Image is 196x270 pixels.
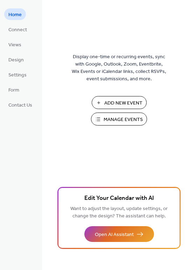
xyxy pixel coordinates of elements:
span: Manage Events [104,116,143,123]
span: Form [8,87,19,94]
a: Contact Us [4,99,36,110]
a: Design [4,54,28,65]
a: Home [4,8,26,20]
span: Want to adjust the layout, update settings, or change the design? The assistant can help. [70,204,168,221]
button: Manage Events [91,113,147,126]
a: Settings [4,69,31,80]
span: Add New Event [104,100,142,107]
span: Views [8,41,21,49]
button: Add New Event [92,96,147,109]
span: Display one-time or recurring events, sync with Google, Outlook, Zoom, Eventbrite, Wix Events or ... [72,53,166,83]
a: Connect [4,23,31,35]
span: Settings [8,72,27,79]
span: Design [8,56,24,64]
button: Open AI Assistant [84,226,154,242]
span: Open AI Assistant [95,231,134,238]
span: Contact Us [8,102,32,109]
span: Home [8,11,22,19]
a: Form [4,84,23,95]
a: Views [4,39,26,50]
span: Edit Your Calendar with AI [84,194,154,203]
span: Connect [8,26,27,34]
